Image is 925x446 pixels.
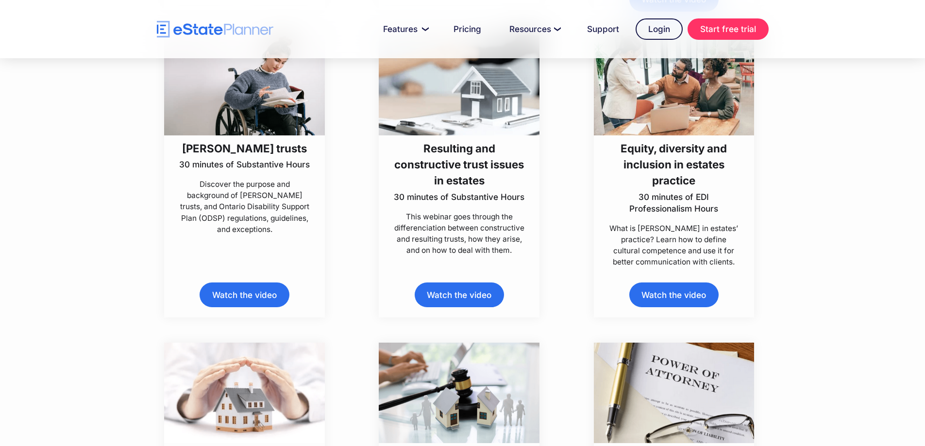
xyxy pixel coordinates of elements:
[179,159,310,170] p: 30 minutes of Substantive Hours
[575,19,631,39] a: Support
[629,282,719,307] a: Watch the video
[392,140,526,189] h3: Resulting and constructive trust issues in estates
[607,140,741,189] h3: Equity, diversity and inclusion in estates practice
[157,21,273,38] a: home
[594,35,755,268] a: Equity, diversity and inclusion in estates practice30 minutes of EDI Professionalism HoursWhat is...
[392,211,526,256] p: This webinar goes through the differenciation between constructive and resulting trusts, how they...
[200,282,289,307] a: Watch the video
[688,18,769,40] a: Start free trial
[415,282,504,307] a: Watch the video
[179,140,310,156] h3: [PERSON_NAME] trusts
[178,179,312,235] p: Discover the purpose and background of [PERSON_NAME] trusts, and Ontario Disability Support Plan ...
[442,19,493,39] a: Pricing
[607,191,741,215] p: 30 minutes of EDI Professionalism Hours
[607,223,741,268] p: What is [PERSON_NAME] in estates’ practice? Learn how to define cultural competence and use it fo...
[371,19,437,39] a: Features
[379,35,539,256] a: Resulting and constructive trust issues in estates30 minutes of Substantive HoursThis webinar goe...
[498,19,571,39] a: Resources
[636,18,683,40] a: Login
[392,191,526,203] p: 30 minutes of Substantive Hours
[164,35,325,235] a: [PERSON_NAME] trusts30 minutes of Substantive HoursDiscover the purpose and background of [PERSON...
